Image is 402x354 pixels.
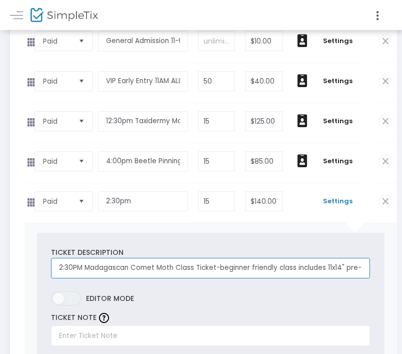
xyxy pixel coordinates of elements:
input: Price [245,72,282,91]
span: Settings [322,116,354,126]
input: Price [245,112,282,131]
button: Select [74,192,88,211]
input: unlimited [198,32,234,51]
span: Settings [322,156,354,166]
input: Price [245,192,282,211]
input: Enter ticket description [51,258,370,278]
label: Ticket Description [51,247,123,258]
span: Paid [43,196,70,206]
span: Settings [322,196,354,206]
input: Enter a ticket type name. e.g. General Admission [98,191,188,212]
span: Editor mode [86,291,134,305]
span: Settings [322,36,354,46]
input: Enter a ticket type name. e.g. General Admission [98,151,188,172]
span: Settings [322,76,354,86]
input: Price [245,32,282,51]
input: Enter Ticket Note [51,325,370,346]
input: Enter a ticket type name. e.g. General Admission [98,111,188,132]
label: TICKET NOTE [51,312,96,323]
input: Enter a ticket type name. e.g. General Admission [98,31,188,52]
button: Select [74,112,88,131]
span: Paid [43,76,70,86]
button: Select [74,72,88,91]
input: Enter a ticket type name. e.g. General Admission [98,71,188,92]
input: Price [245,152,282,171]
button: Select [74,152,88,171]
img: question-mark [99,313,109,323]
span: Paid [43,116,70,126]
button: Select [74,32,88,51]
span: Paid [43,156,70,166]
span: Paid [43,36,70,46]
